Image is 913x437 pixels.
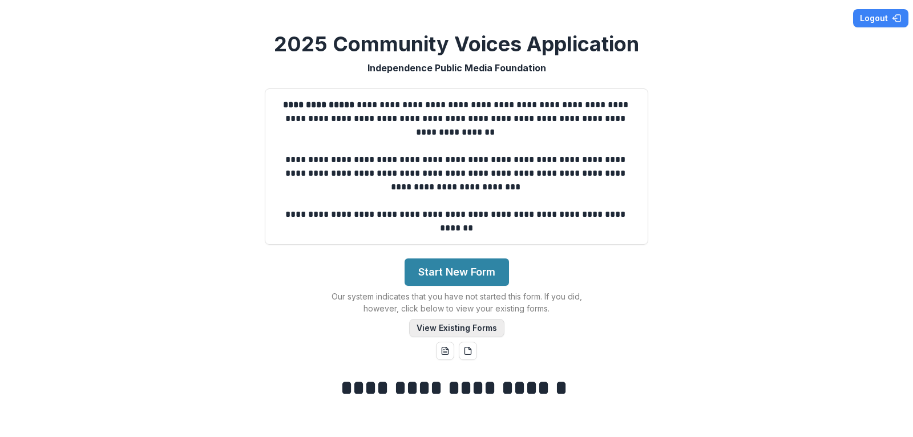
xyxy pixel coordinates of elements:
button: Logout [853,9,908,27]
button: Start New Form [405,258,509,286]
p: Independence Public Media Foundation [367,61,546,75]
button: word-download [436,342,454,360]
p: Our system indicates that you have not started this form. If you did, however, click below to vie... [314,290,599,314]
h2: 2025 Community Voices Application [274,32,639,56]
button: pdf-download [459,342,477,360]
button: View Existing Forms [409,319,504,337]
